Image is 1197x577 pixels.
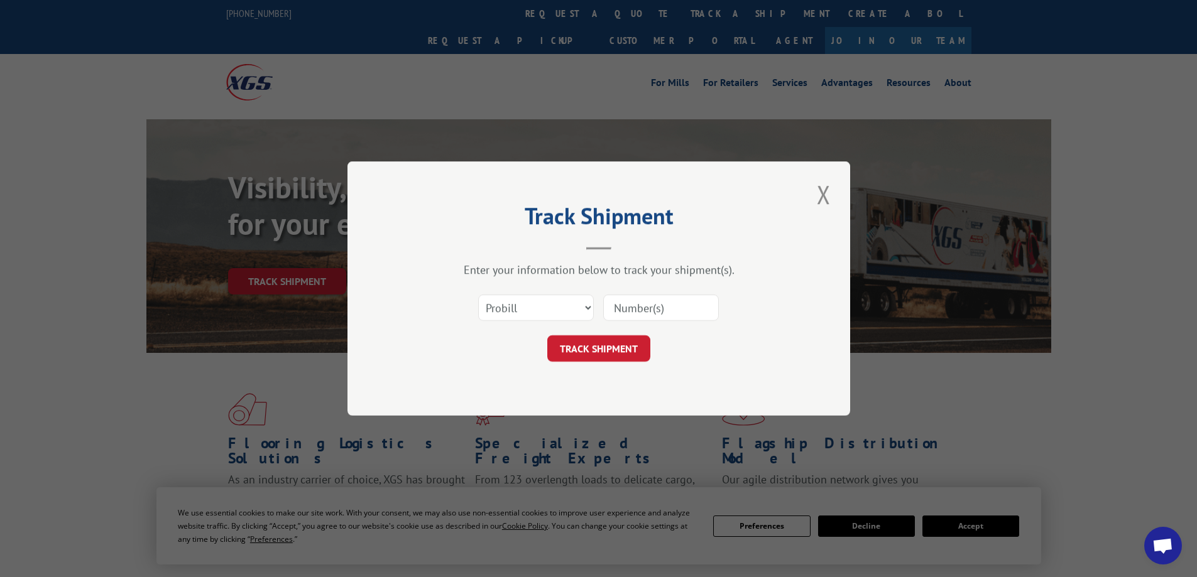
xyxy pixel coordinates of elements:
h2: Track Shipment [410,207,787,231]
input: Number(s) [603,294,719,321]
button: TRACK SHIPMENT [547,335,650,362]
button: Close modal [813,177,834,212]
a: Open chat [1144,527,1182,564]
div: Enter your information below to track your shipment(s). [410,262,787,277]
